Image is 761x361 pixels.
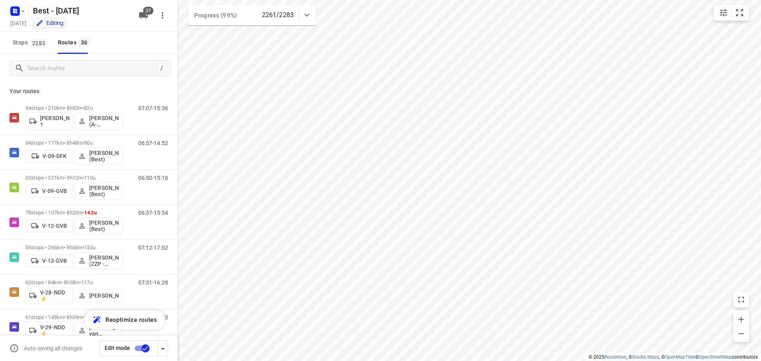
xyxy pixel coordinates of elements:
p: V-13-GVB [42,258,67,264]
p: [PERSON_NAME] (Best) [89,185,119,197]
p: [PERSON_NAME] 1 [40,115,69,128]
p: 55 stops • 266km • 9h56m [25,244,122,250]
button: V-29-NDD ⚡ [25,322,73,339]
p: V-09-DFK [42,153,67,159]
button: V-12-GVB [25,220,73,232]
span: 36 [79,38,90,46]
span: • [82,140,84,146]
p: Your routes [10,87,168,96]
p: [PERSON_NAME] (Best) [89,220,119,232]
button: [PERSON_NAME] (Best) [75,217,122,235]
span: Progress (99%) [194,12,237,19]
button: Reoptimize routes [84,310,165,329]
button: [PERSON_NAME] 1 [25,113,73,130]
div: small contained button group [714,5,749,21]
p: 62 stops • 84km • 8h58m [25,279,122,285]
div: Progress (99%)2261/2283 [188,5,316,25]
button: V-09-GVB [25,185,73,197]
button: [PERSON_NAME] (Best) [75,182,122,200]
p: V-12-GVB [42,223,67,229]
a: Stadia Maps [632,354,659,360]
p: V-29-NDD ⚡ [40,324,69,337]
span: • [82,244,84,250]
p: [PERSON_NAME] van Hasselt - [PERSON_NAME] (Best) [89,324,119,337]
span: 37 [143,7,153,15]
span: 103u [84,314,96,320]
button: V-13-GVB [25,254,73,267]
p: [PERSON_NAME] [89,292,119,299]
span: Stops [13,38,50,48]
span: 142u [84,210,97,216]
p: 78 stops • 107km • 8h20m [25,210,122,216]
span: 2283 [30,39,48,47]
div: You are currently in edit mode. [36,19,63,27]
h5: Best - [DATE] [30,4,132,17]
button: V-09-DFK [25,150,73,162]
button: 37 [136,8,151,23]
p: 06:57-14:52 [138,140,168,146]
a: Routetitan [604,354,627,360]
p: [PERSON_NAME] (ZZP - Best) [89,254,119,267]
span: 82u [84,105,92,111]
p: 07:12-17:02 [138,244,168,251]
p: 2261/2283 [262,10,294,20]
p: 06:50-15:18 [138,175,168,181]
button: Fit zoom [732,5,748,21]
input: Search routes [27,62,157,74]
a: OpenMapTiles [665,354,695,360]
p: 06:37-15:54 [138,210,168,216]
button: [PERSON_NAME] van Hasselt - [PERSON_NAME] (Best) [75,322,122,339]
p: 54 stops • 210km • 8h32m [25,105,122,111]
span: • [80,279,81,285]
p: V-28-NDD ⚡ [40,289,69,302]
p: V-09-GVB [42,188,67,194]
p: [PERSON_NAME] (Best) [89,150,119,162]
p: 07:07-15:36 [138,105,168,111]
span: • [82,314,84,320]
p: Auto-saving all changes [24,345,82,351]
button: [PERSON_NAME] (A-flexibleservice - Best - ZZP) [75,113,122,130]
span: 130u [84,244,96,250]
span: 90u [84,140,92,146]
span: Edit mode [105,345,130,351]
button: V-28-NDD ⚡ [25,287,73,304]
p: 62 stops • 221km • 9h12m [25,175,122,181]
button: [PERSON_NAME] (ZZP - Best) [75,252,122,269]
div: Routes [58,38,92,48]
a: OpenStreetMap [699,354,732,360]
span: 117u [81,279,93,285]
button: Map settings [715,5,731,21]
div: / [157,64,166,73]
li: © 2025 , © , © © contributors [589,354,758,360]
p: 64 stops • 177km • 8h48m [25,140,122,146]
span: Reoptimize routes [105,315,157,325]
span: • [82,175,84,181]
span: 110u [84,175,96,181]
p: 07:31-16:28 [138,279,168,286]
p: [PERSON_NAME] (A-flexibleservice - Best - ZZP) [89,115,119,128]
p: 61 stops • 149km • 8h39m [25,314,122,320]
span: • [82,210,84,216]
button: [PERSON_NAME] (Best) [75,147,122,165]
span: • [82,105,84,111]
button: [PERSON_NAME] [75,289,122,302]
h5: Project date [7,19,30,28]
